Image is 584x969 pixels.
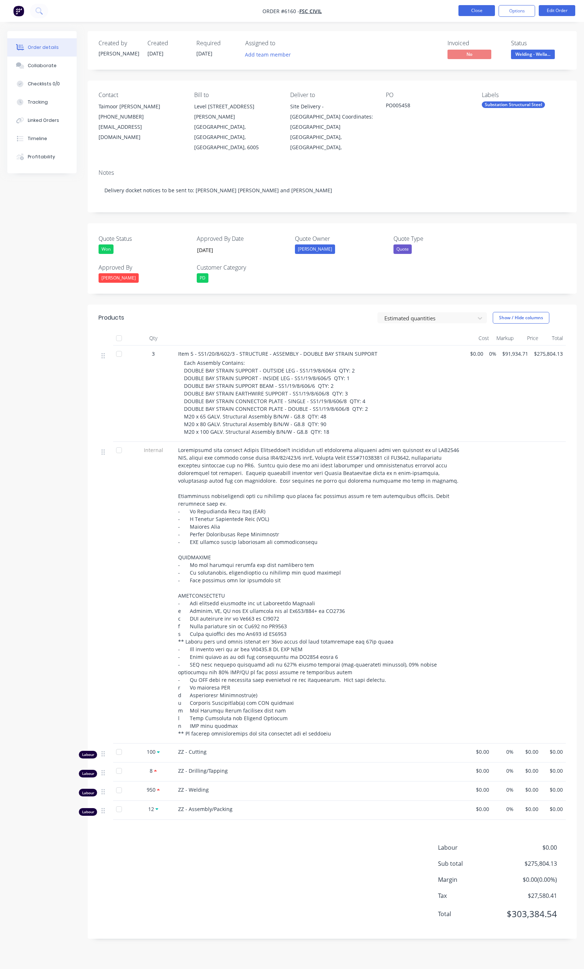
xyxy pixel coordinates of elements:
span: Internal [134,446,172,454]
span: $0.00 [544,786,563,794]
span: 3 [152,350,155,358]
div: Qty [131,331,175,345]
span: $0.00 [544,805,563,813]
span: 0% [495,767,514,775]
div: Site Delivery - [GEOGRAPHIC_DATA] Coordinates: [GEOGRAPHIC_DATA] [290,101,374,132]
span: Welding - Wella... [511,50,555,59]
div: [PERSON_NAME] [295,244,335,254]
span: 950 [147,786,155,794]
button: Tracking [7,93,77,111]
span: Each Assembly Contains: DOUBLE BAY STRAIN SUPPORT - OUTSIDE LEG - SS1/19/8/606/4 QTY: 2 DOUBLE BA... [184,359,368,435]
div: Products [99,313,124,322]
span: ZZ - Cutting [178,748,207,755]
span: 8 [150,767,153,775]
span: $0.00 [470,805,489,813]
span: Sub total [438,859,503,868]
div: Markup [492,331,517,345]
span: $0.00 ( 0.00 %) [503,875,557,884]
button: Add team member [241,50,295,59]
button: Collaborate [7,57,77,75]
div: Level [STREET_ADDRESS][PERSON_NAME] [194,101,278,122]
span: $0.00 [503,843,557,852]
div: Contact [99,92,182,99]
span: $0.00 [470,786,489,794]
div: Linked Orders [28,117,59,124]
div: Labour [79,770,97,777]
div: Tracking [28,99,48,105]
span: $27,580.41 [503,891,557,900]
span: 0% [489,350,496,358]
div: Labour [79,789,97,796]
span: $0.00 [470,350,483,358]
div: Taimoor [PERSON_NAME] [99,101,182,112]
div: Labels [482,92,566,99]
div: Required [196,40,237,47]
div: Assigned to [245,40,318,47]
span: 0% [495,805,514,813]
button: Close [458,5,495,16]
span: 0% [495,786,514,794]
label: Quote Owner [295,234,386,243]
div: Order details [28,44,59,51]
span: [DATE] [196,50,212,57]
div: Site Delivery - [GEOGRAPHIC_DATA] Coordinates: [GEOGRAPHIC_DATA][GEOGRAPHIC_DATA], [GEOGRAPHIC_DA... [290,101,374,153]
span: $0.00 [544,748,563,756]
span: Loremipsumd sita consect Adipis Elitseddoei’t incididun utl etdolorema aliquaeni admi ven quisnos... [178,447,461,737]
button: Welding - Wella... [511,50,555,61]
div: [GEOGRAPHIC_DATA], [GEOGRAPHIC_DATA], [290,132,374,153]
span: Tax [438,891,503,900]
div: PD [197,273,208,283]
div: Created by [99,40,139,47]
button: Edit Order [539,5,575,16]
div: Notes [99,169,566,176]
span: 12 [148,805,154,813]
label: Approved By [99,263,190,272]
span: ZZ - Drilling/Tapping [178,767,228,774]
button: Order details [7,38,77,57]
span: ZZ - Assembly/Packing [178,806,233,812]
div: Cost [467,331,492,345]
span: Item 5 - SS1/20/8/602/3 - STRUCTURE - ASSEMBLY - DOUBLE BAY STRAIN SUPPORT [178,350,377,357]
div: [GEOGRAPHIC_DATA], [GEOGRAPHIC_DATA], [GEOGRAPHIC_DATA], 6005 [194,122,278,153]
label: Quote Type [393,234,485,243]
div: Labour [79,751,97,758]
div: Substation Structural Steel [482,101,545,108]
span: $0.00 [470,767,489,775]
div: [EMAIL_ADDRESS][DOMAIN_NAME] [99,122,182,142]
button: Options [499,5,535,17]
span: $275,804.13 [534,350,563,358]
span: Margin [438,875,503,884]
span: $0.00 [519,767,538,775]
span: 100 [147,748,155,756]
span: Order #6160 - [262,8,299,15]
div: Deliver to [290,92,374,99]
span: $303,384.54 [503,907,557,920]
span: $0.00 [470,748,489,756]
a: FSC Civil [299,8,322,15]
div: PO005458 [386,101,470,112]
div: Status [511,40,566,47]
label: Customer Category [197,263,288,272]
span: No [447,50,491,59]
div: Timeline [28,135,47,142]
span: 0% [495,748,514,756]
span: $91,934.71 [502,350,528,358]
div: Collaborate [28,62,57,69]
div: Created [147,40,188,47]
div: [PERSON_NAME] [99,50,139,57]
label: Approved By Date [197,234,288,243]
div: Delivery docket notices to be sent to: [PERSON_NAME] [PERSON_NAME] and [PERSON_NAME] [99,179,566,201]
span: $0.00 [519,748,538,756]
button: Show / Hide columns [493,312,549,324]
button: Add team member [245,50,295,59]
span: Labour [438,843,503,852]
div: Profitability [28,154,55,160]
div: Price [516,331,541,345]
span: ZZ - Welding [178,786,209,793]
div: Checklists 0/0 [28,81,60,87]
span: $0.00 [544,767,563,775]
div: Won [99,244,114,254]
span: Total [438,910,503,918]
div: Total [541,331,566,345]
